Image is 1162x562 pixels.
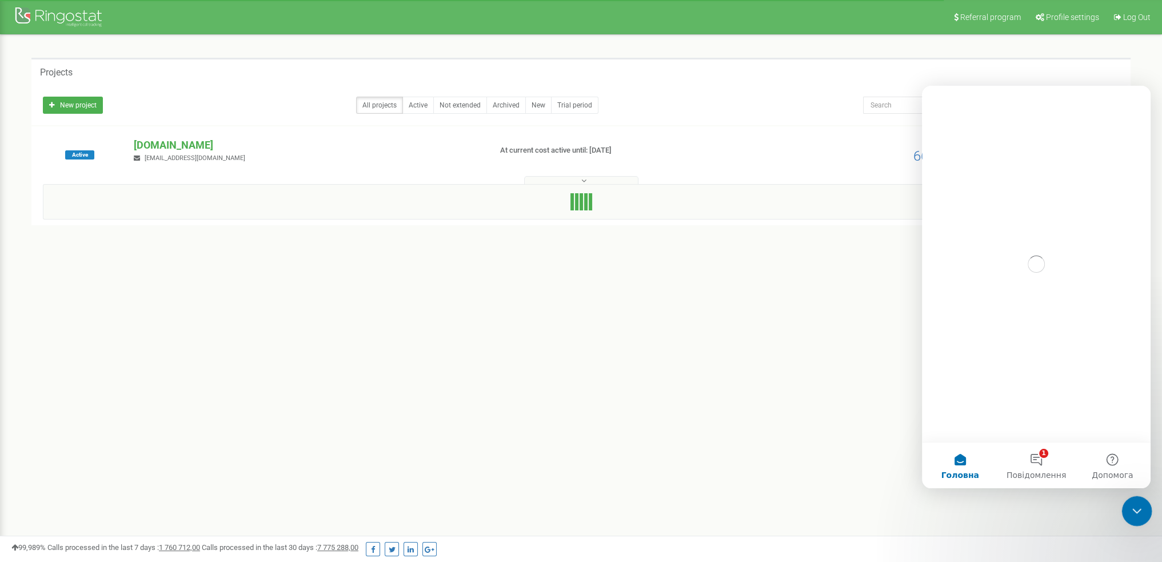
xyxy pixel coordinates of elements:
[500,145,756,156] p: At current cost active until: [DATE]
[402,97,434,114] a: Active
[913,148,983,164] span: 669,66 EUR
[922,86,1151,488] iframe: Intercom live chat
[1122,496,1152,527] iframe: Intercom live chat
[40,67,73,78] h5: Projects
[960,13,1021,22] span: Referral program
[433,97,487,114] a: Not extended
[1046,13,1099,22] span: Profile settings
[1123,13,1151,22] span: Log Out
[525,97,552,114] a: New
[159,543,200,552] u: 1 760 712,00
[202,543,358,552] span: Calls processed in the last 30 days :
[65,150,94,160] span: Active
[863,97,1068,114] input: Search
[356,97,403,114] a: All projects
[551,97,598,114] a: Trial period
[43,97,103,114] a: New project
[317,543,358,552] u: 7 775 288,00
[11,543,46,552] span: 99,989%
[145,154,245,162] span: [EMAIL_ADDRESS][DOMAIN_NAME]
[47,543,200,552] span: Calls processed in the last 7 days :
[134,138,481,153] p: [DOMAIN_NAME]
[486,97,526,114] a: Archived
